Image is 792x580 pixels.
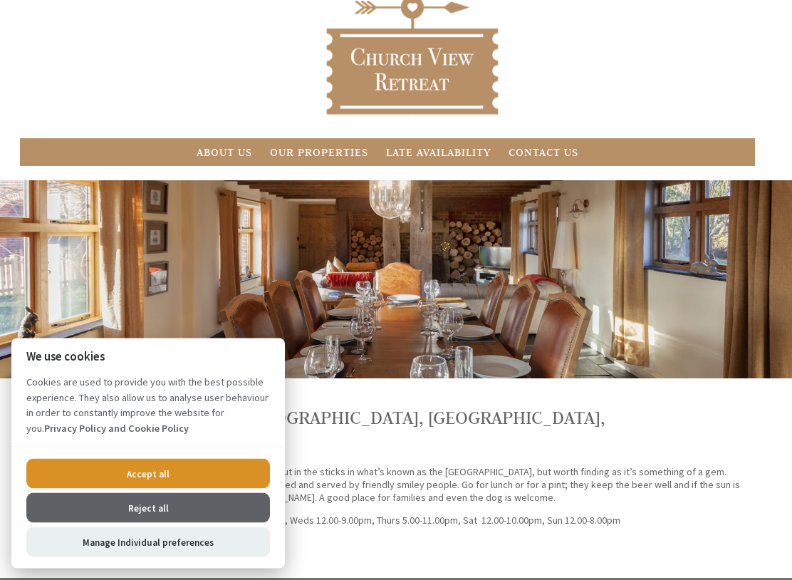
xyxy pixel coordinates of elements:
p: Cookies are used to provide you with the best possible experience. They also allow us to analyse ... [11,375,285,447]
h2: We use cookies [11,350,285,363]
a: Late Availability [386,146,491,160]
button: Accept all [26,459,270,489]
a: Our Properties [270,146,368,160]
button: Manage Individual preferences [26,527,270,557]
a: About Us [197,146,252,160]
button: Reject all [26,493,270,523]
p: Open: Mon 12.00-9.00pm, Tues 12.00-2.00pm and 5.00-9.00pm, Weds 12.00-9.00pm, Thurs 5.00-11.00pm,... [28,514,746,540]
a: Contact Us [509,146,578,160]
p: A lovely old red brick building with a big beer garden; a bit out in the sticks in what’s known a... [28,466,746,504]
h1: The [GEOGRAPHIC_DATA], [GEOGRAPHIC_DATA], [GEOGRAPHIC_DATA], [GEOGRAPHIC_DATA] [28,407,746,452]
a: Privacy Policy and Cookie Policy [44,422,189,435]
